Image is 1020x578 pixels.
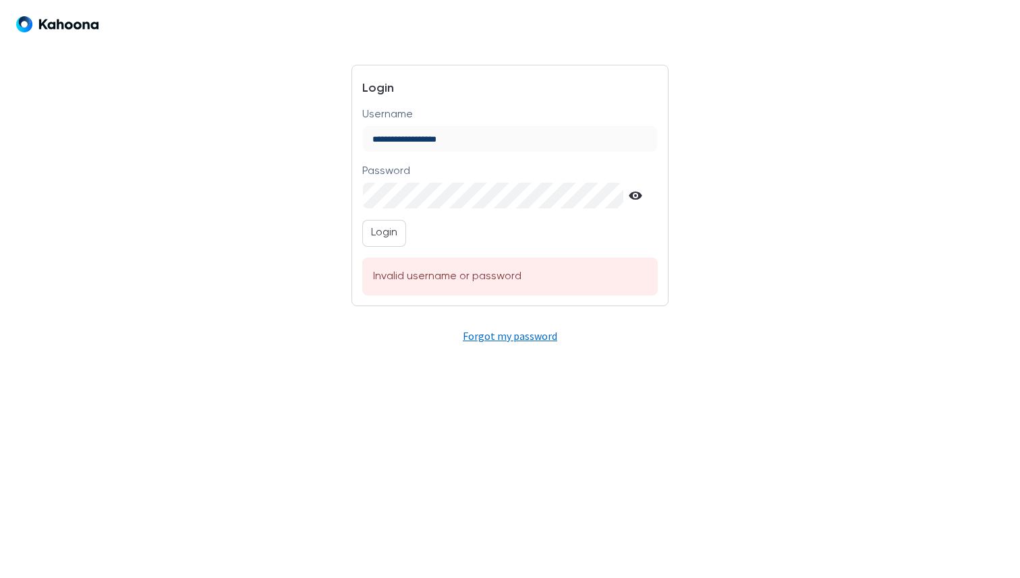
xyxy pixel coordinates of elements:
[362,76,657,107] h3: Login
[373,268,646,285] p: Invalid username or password
[623,183,648,208] button: Show password text
[371,225,397,242] p: Login
[362,165,410,178] p: Password
[629,189,642,202] svg: Show password text
[362,220,406,247] button: Login
[363,183,623,208] input: Password
[463,329,557,343] a: Forgot my password
[363,126,656,152] input: Username
[362,109,413,121] p: Username
[16,16,98,32] img: Logo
